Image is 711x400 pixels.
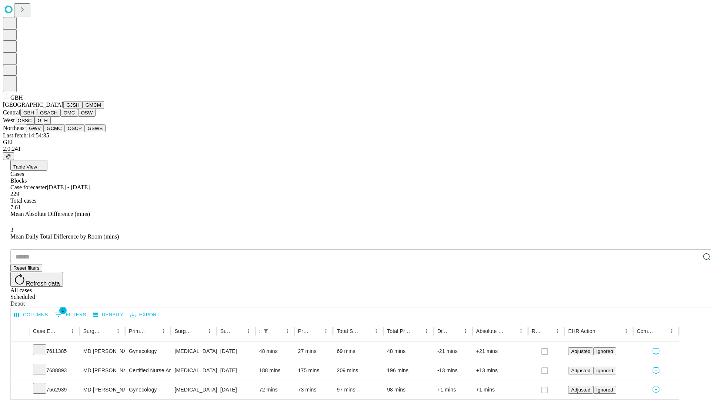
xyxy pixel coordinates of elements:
[33,380,76,399] div: 7562939
[220,361,252,380] div: [DATE]
[26,124,44,132] button: GWV
[437,361,469,380] div: -13 mins
[78,109,96,117] button: OSW
[103,326,113,336] button: Sort
[552,326,563,336] button: Menu
[476,361,524,380] div: +13 mins
[3,117,15,123] span: West
[387,361,430,380] div: 196 mins
[621,326,631,336] button: Menu
[220,380,252,399] div: [DATE]
[593,367,616,374] button: Ignored
[129,328,147,334] div: Primary Service
[282,326,293,336] button: Menu
[259,342,291,361] div: 48 mins
[34,117,50,124] button: GLH
[6,153,11,159] span: @
[83,342,121,361] div: MD [PERSON_NAME]
[450,326,460,336] button: Sort
[656,326,667,336] button: Sort
[259,380,291,399] div: 72 mins
[174,342,213,361] div: [MEDICAL_DATA] [MEDICAL_DATA] WITH [MEDICAL_DATA] AND ENDOCERVICAL [MEDICAL_DATA]
[174,380,213,399] div: [MEDICAL_DATA] DIAGNOSTIC
[243,326,254,336] button: Menu
[14,364,26,377] button: Expand
[83,101,104,109] button: GMCM
[361,326,371,336] button: Sort
[10,204,21,210] span: 7.61
[113,326,123,336] button: Menu
[568,347,593,355] button: Adjusted
[37,109,60,117] button: GSACH
[337,328,360,334] div: Total Scheduled Duration
[337,361,380,380] div: 209 mins
[10,184,47,190] span: Case forecaster
[194,326,204,336] button: Sort
[10,272,63,287] button: Refresh data
[233,326,243,336] button: Sort
[129,380,167,399] div: Gynecology
[259,328,260,334] div: Scheduled In Room Duration
[33,328,56,334] div: Case Epic Id
[148,326,158,336] button: Sort
[129,342,167,361] div: Gynecology
[14,345,26,358] button: Expand
[437,380,469,399] div: +1 mins
[298,380,330,399] div: 73 mins
[47,184,90,190] span: [DATE] - [DATE]
[10,227,13,233] span: 3
[53,309,88,321] button: Show filters
[59,307,67,314] span: 1
[129,361,167,380] div: Certified Nurse Anesthetist
[593,386,616,394] button: Ignored
[204,326,215,336] button: Menu
[220,328,232,334] div: Surgery Date
[593,347,616,355] button: Ignored
[91,309,126,321] button: Density
[60,109,78,117] button: GMC
[83,380,121,399] div: MD [PERSON_NAME]
[571,349,590,354] span: Adjusted
[13,265,39,271] span: Reset filters
[460,326,471,336] button: Menu
[337,380,380,399] div: 97 mins
[298,342,330,361] div: 27 mins
[10,197,36,204] span: Total cases
[476,342,524,361] div: +21 mins
[596,387,613,393] span: Ignored
[44,124,65,132] button: GCMC
[3,146,708,152] div: 2.0.241
[83,361,121,380] div: MD [PERSON_NAME]
[568,386,593,394] button: Adjusted
[310,326,321,336] button: Sort
[321,326,331,336] button: Menu
[421,326,432,336] button: Menu
[67,326,78,336] button: Menu
[387,342,430,361] div: 48 mins
[174,328,193,334] div: Surgery Name
[476,328,505,334] div: Absolute Difference
[13,164,37,170] span: Table View
[596,349,613,354] span: Ignored
[476,380,524,399] div: +1 mins
[298,328,310,334] div: Predicted In Room Duration
[26,280,60,287] span: Refresh data
[371,326,381,336] button: Menu
[411,326,421,336] button: Sort
[158,326,169,336] button: Menu
[568,328,595,334] div: EHR Action
[128,309,161,321] button: Export
[63,101,83,109] button: GJSH
[57,326,67,336] button: Sort
[33,342,76,361] div: 7611385
[85,124,106,132] button: GSWB
[596,368,613,373] span: Ignored
[12,309,50,321] button: Select columns
[10,94,23,101] span: GBH
[516,326,526,336] button: Menu
[387,328,410,334] div: Total Predicted Duration
[65,124,85,132] button: OSCP
[667,326,677,336] button: Menu
[337,342,380,361] div: 69 mins
[15,117,35,124] button: OSSC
